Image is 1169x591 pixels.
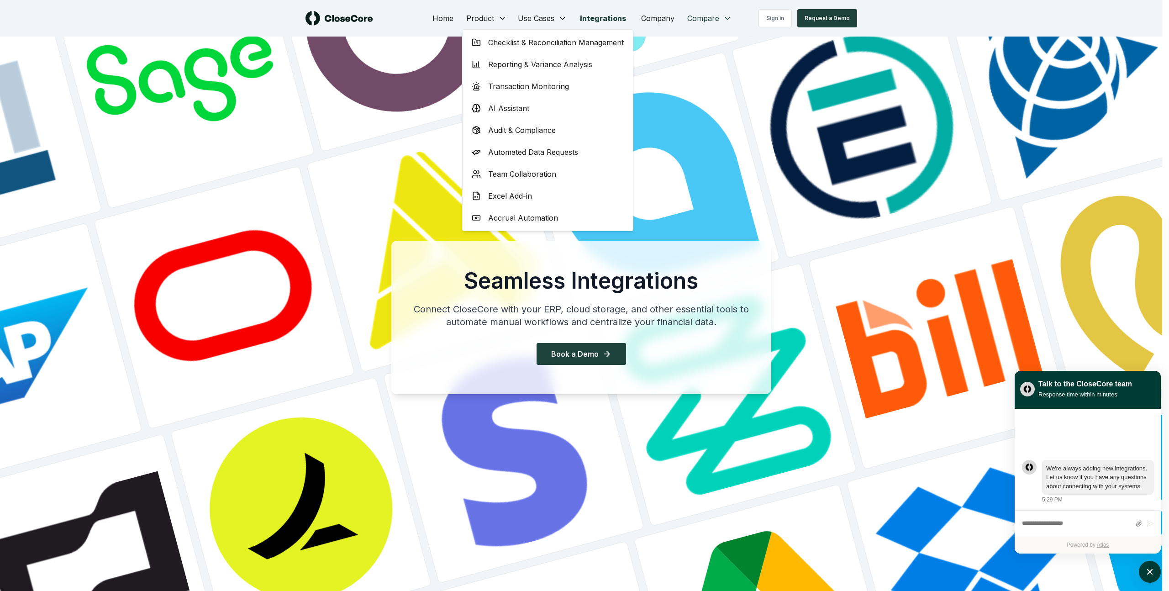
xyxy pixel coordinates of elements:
[1042,460,1153,495] div: atlas-message-bubble
[1022,460,1037,475] div: atlas-message-author-avatar
[1038,379,1132,390] div: Talk to the CloseCore team
[464,207,631,229] a: Accrual Automation
[488,37,624,48] span: Checklist & Reconciliation Management
[1015,409,1161,554] div: atlas-ticket
[488,125,556,136] span: Audit & Compliance
[1015,371,1161,554] div: atlas-window
[488,190,532,201] span: Excel Add-in
[488,59,592,70] span: Reporting & Variance Analysis
[464,53,631,75] a: Reporting & Variance Analysis
[488,212,558,223] span: Accrual Automation
[1020,382,1035,396] img: yblje5SQxOoZuw2TcITt_icon.png
[1022,460,1153,504] div: atlas-message
[1022,515,1153,532] div: atlas-composer
[1015,537,1161,554] div: Powered by
[464,32,631,53] a: Checklist & Reconciliation Management
[464,141,631,163] a: Automated Data Requests
[488,103,529,114] span: AI Assistant
[464,185,631,207] a: Excel Add-in
[464,75,631,97] a: Transaction Monitoring
[1042,460,1153,504] div: Monday, September 8, 5:29 PM
[488,81,569,92] span: Transaction Monitoring
[1038,390,1132,399] div: Response time within minutes
[464,97,631,119] a: AI Assistant
[488,169,556,179] span: Team Collaboration
[1097,542,1109,548] a: Atlas
[1042,496,1063,504] div: 5:29 PM
[1135,520,1142,528] button: Attach files by clicking or dropping files here
[464,163,631,185] a: Team Collaboration
[1046,464,1149,491] div: atlas-message-text
[464,119,631,141] a: Audit & Compliance
[488,147,578,158] span: Automated Data Requests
